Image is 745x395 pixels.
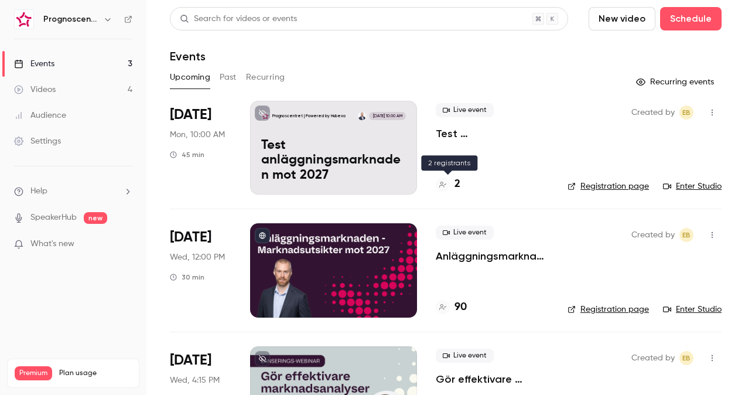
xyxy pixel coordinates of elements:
[170,105,211,124] span: [DATE]
[14,58,54,70] div: Events
[15,366,52,380] span: Premium
[436,127,549,141] a: Test anläggningsmarknaden mot 2027
[30,212,77,224] a: SpeakerHub
[682,351,691,365] span: EB
[118,239,132,250] iframe: Noticeable Trigger
[170,68,210,87] button: Upcoming
[660,7,722,30] button: Schedule
[15,10,33,29] img: Prognoscentret | Powered by Hubexo
[682,228,691,242] span: EB
[436,372,549,386] a: Gör effektivare marknadsanalyser med GeoInsight
[679,105,693,120] span: Emelie Bratt
[631,351,675,365] span: Created by
[436,299,467,315] a: 90
[246,68,285,87] button: Recurring
[170,129,225,141] span: Mon, 10:00 AM
[170,351,211,370] span: [DATE]
[436,176,460,192] a: 2
[180,13,297,25] div: Search for videos or events
[679,228,693,242] span: Emelie Bratt
[250,101,417,195] a: Test anläggningsmarknaden mot 2027Prognoscentret | Powered by HubexoMårten Pappila[DATE] 10:00 AM...
[454,176,460,192] h4: 2
[679,351,693,365] span: Emelie Bratt
[14,110,66,121] div: Audience
[589,7,655,30] button: New video
[631,105,675,120] span: Created by
[663,181,722,192] a: Enter Studio
[436,249,549,263] a: Anläggningsmarknaden: Marknadsutsikter mot 2027
[682,105,691,120] span: EB
[170,101,231,195] div: Sep 15 Mon, 10:00 AM (Europe/Stockholm)
[454,299,467,315] h4: 90
[568,304,649,315] a: Registration page
[170,223,231,317] div: Sep 17 Wed, 12:00 PM (Europe/Stockholm)
[358,112,366,120] img: Mårten Pappila
[59,369,132,378] span: Plan usage
[43,13,98,25] h6: Prognoscentret | Powered by Hubexo
[170,49,206,63] h1: Events
[30,238,74,250] span: What's new
[436,226,494,240] span: Live event
[170,228,211,247] span: [DATE]
[436,349,494,363] span: Live event
[568,181,649,192] a: Registration page
[30,185,47,197] span: Help
[272,113,346,119] p: Prognoscentret | Powered by Hubexo
[170,251,225,263] span: Wed, 12:00 PM
[14,84,56,96] div: Videos
[436,103,494,117] span: Live event
[14,135,61,147] div: Settings
[170,150,204,159] div: 45 min
[261,138,406,183] p: Test anläggningsmarknaden mot 2027
[631,228,675,242] span: Created by
[170,273,204,282] div: 30 min
[369,112,405,120] span: [DATE] 10:00 AM
[84,212,107,224] span: new
[170,374,220,386] span: Wed, 4:15 PM
[14,185,132,197] li: help-dropdown-opener
[631,73,722,91] button: Recurring events
[220,68,237,87] button: Past
[663,304,722,315] a: Enter Studio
